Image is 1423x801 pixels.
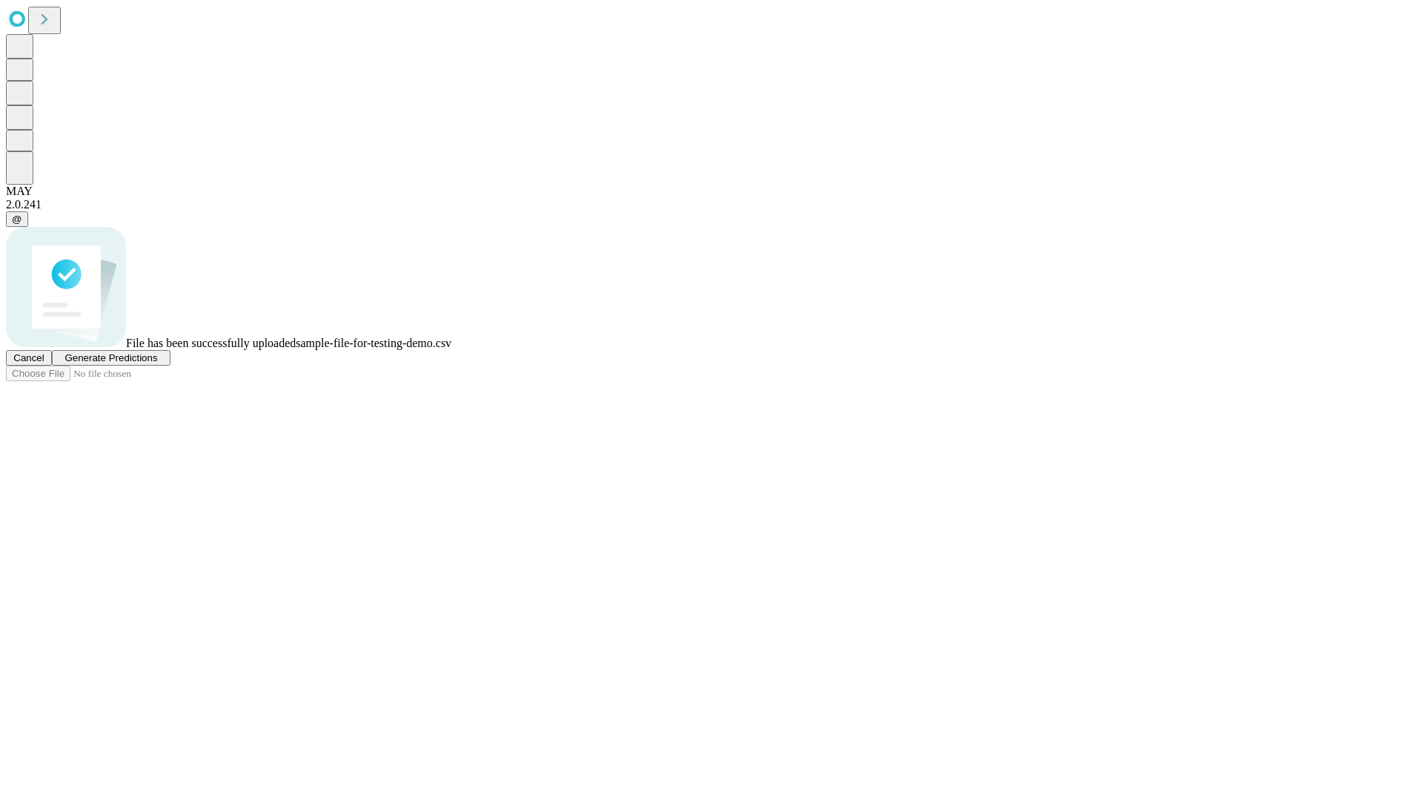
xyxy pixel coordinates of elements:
span: Generate Predictions [64,352,157,363]
span: File has been successfully uploaded [126,337,296,349]
div: 2.0.241 [6,198,1417,211]
button: Generate Predictions [52,350,170,366]
button: Cancel [6,350,52,366]
div: MAY [6,185,1417,198]
span: Cancel [13,352,44,363]
button: @ [6,211,28,227]
span: sample-file-for-testing-demo.csv [296,337,451,349]
span: @ [12,214,22,225]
